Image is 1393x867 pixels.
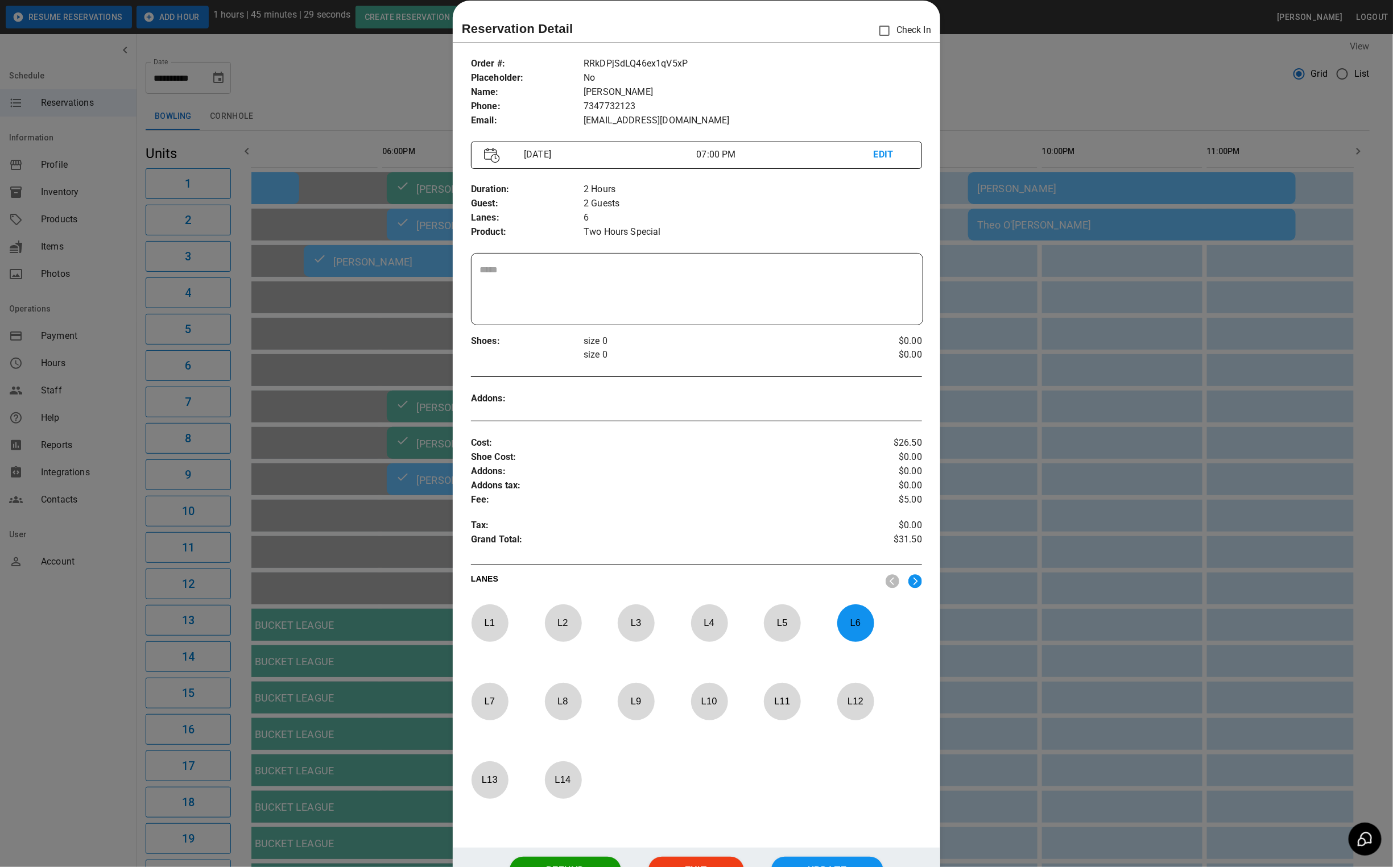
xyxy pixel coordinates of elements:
p: Lanes : [471,211,584,225]
img: right.svg [908,574,922,588]
p: $31.50 [847,533,922,550]
p: RRkDPjSdLQ46ex1qV5xP [584,57,922,71]
img: Vector [484,148,500,163]
p: 6 [584,211,922,225]
p: Shoes : [471,334,584,349]
p: Phone : [471,99,584,114]
p: L 1 [471,609,509,636]
p: L 10 [691,688,728,715]
p: $5.00 [847,493,922,507]
p: $0.00 [847,450,922,464]
p: 07:00 PM [696,148,873,161]
p: No [584,71,922,85]
p: Product : [471,225,584,239]
p: $26.50 [847,436,922,450]
p: L 8 [544,688,582,715]
p: Check In [873,19,931,43]
p: Addons : [471,392,584,406]
p: $0.00 [847,518,922,533]
p: $0.00 [847,348,922,362]
p: Tax : [471,518,847,533]
p: L 5 [763,609,801,636]
p: Fee : [471,493,847,507]
p: $0.00 [847,464,922,479]
p: L 2 [544,609,582,636]
p: L 14 [544,766,582,793]
p: [PERSON_NAME] [584,85,922,99]
p: LANES [471,573,877,589]
p: 7347732123 [584,99,922,114]
p: 2 Guests [584,197,922,211]
p: Duration : [471,182,584,197]
p: Two Hours Special [584,225,922,239]
p: size 0 [584,334,847,348]
img: nav_left.svg [886,574,899,588]
p: L 7 [471,688,509,715]
p: $0.00 [847,334,922,348]
p: Cost : [471,436,847,450]
p: Placeholder : [471,71,584,85]
p: L 11 [763,688,801,715]
p: Shoe Cost : [471,450,847,464]
p: 2 Hours [584,182,922,197]
p: L 3 [617,609,655,636]
p: Reservation Detail [462,19,573,38]
p: L 4 [691,609,728,636]
p: Email : [471,114,584,128]
p: Name : [471,85,584,99]
p: L 9 [617,688,655,715]
p: size 0 [584,348,847,362]
p: Addons : [471,464,847,479]
p: EDIT [874,148,909,162]
p: Addons tax : [471,479,847,493]
p: Order # : [471,57,584,71]
p: Guest : [471,197,584,211]
p: L 12 [837,688,874,715]
p: Grand Total : [471,533,847,550]
p: $0.00 [847,479,922,493]
p: [DATE] [519,148,696,161]
p: L 13 [471,766,509,793]
p: L 6 [837,609,874,636]
p: [EMAIL_ADDRESS][DOMAIN_NAME] [584,114,922,128]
